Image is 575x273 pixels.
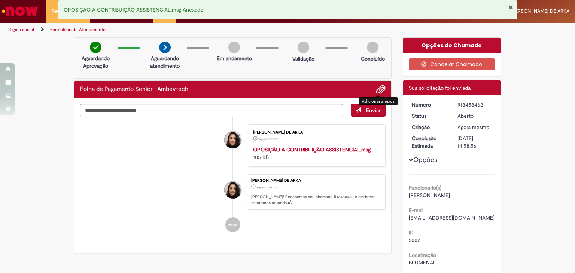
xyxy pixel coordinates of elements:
[257,185,277,190] time: 28/08/2025 14:58:52
[80,117,386,240] ul: Histórico de tíquete
[457,101,492,108] div: R13458462
[409,192,450,199] span: [PERSON_NAME]
[409,214,495,221] span: [EMAIL_ADDRESS][DOMAIN_NAME]
[251,178,381,183] div: [PERSON_NAME] DE ARKA
[80,86,188,93] h2: Folha de Pagamento Senior | Ambevtech Histórico de tíquete
[1,4,39,19] img: ServiceNow
[457,124,489,131] span: Agora mesmo
[298,42,309,53] img: img-circle-grey.png
[8,27,34,33] a: Página inicial
[259,137,279,141] time: 28/08/2025 14:59:34
[251,194,381,206] p: [PERSON_NAME]! Recebemos seu chamado R13458462 e em breve estaremos atuando.
[457,124,489,131] time: 28/08/2025 14:58:52
[50,27,106,33] a: Formulário de Atendimento
[367,42,378,53] img: img-circle-grey.png
[51,7,77,15] span: Requisições
[406,135,452,150] dt: Conclusão Estimada
[409,229,414,236] b: ID
[409,58,495,70] button: Cancelar Chamado
[259,137,279,141] span: Agora mesmo
[253,146,371,153] a: OPOSIÇÃO A CONTRIBUIÇÃO ASSISTENCIAL.msg
[409,85,471,91] span: Sua solicitação foi enviada
[64,6,203,13] span: OPOSIÇÃO A CONTRIBUIÇÃO ASSISTENCIAL.msg Anexado
[228,42,240,53] img: img-circle-grey.png
[351,104,386,117] button: Enviar
[257,185,277,190] span: Agora mesmo
[406,123,452,131] dt: Criação
[409,184,441,191] b: Funcionário(s)
[80,104,343,117] textarea: Digite sua mensagem aqui...
[457,123,492,131] div: 28/08/2025 14:58:52
[253,130,378,135] div: [PERSON_NAME] DE ARKA
[409,237,420,243] span: 2002
[457,135,492,150] div: [DATE] 14:58:56
[224,131,241,148] div: Natalia MORAES DE ARKA
[359,97,398,105] div: Adicionar anexos
[406,112,452,120] dt: Status
[406,101,452,108] dt: Número
[147,55,183,70] p: Aguardando atendimento
[403,38,501,53] div: Opções do Chamado
[90,42,101,53] img: check-circle-green.png
[508,4,513,10] button: Fechar Notificação
[80,174,386,210] li: Natalia MORAES DE ARKA
[217,55,252,62] p: Em andamento
[409,259,437,266] span: BLUMENAU
[457,112,492,120] div: Aberto
[224,181,241,199] div: Natalia MORAES DE ARKA
[292,55,314,62] p: Validação
[409,207,423,214] b: E-mail
[361,55,385,62] p: Concluído
[159,42,171,53] img: arrow-next.png
[511,8,569,14] span: [PERSON_NAME] DE ARKA
[366,107,381,114] span: Enviar
[409,252,436,258] b: Localização
[6,23,378,37] ul: Trilhas de página
[253,146,378,161] div: 105 KB
[77,55,114,70] p: Aguardando Aprovação
[376,85,386,94] button: Adicionar anexos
